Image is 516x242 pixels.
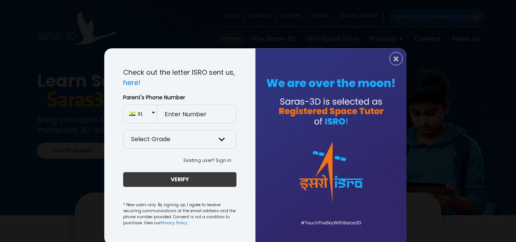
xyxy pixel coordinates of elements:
span: 91 [138,111,151,117]
input: Enter Number [157,105,236,123]
p: Check out the letter ISRO sent us, [123,67,236,88]
label: Parent's Phone Number [123,94,236,102]
button: VERIFY [123,172,236,187]
button: Existing user? Sign in [179,155,236,166]
span: × [393,54,399,64]
a: here! [123,78,141,87]
button: Close [389,52,403,65]
a: Privacy Policy [161,220,187,226]
small: * New users only. By signing up, I agree to receive recurring communications at the email address... [123,202,236,226]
